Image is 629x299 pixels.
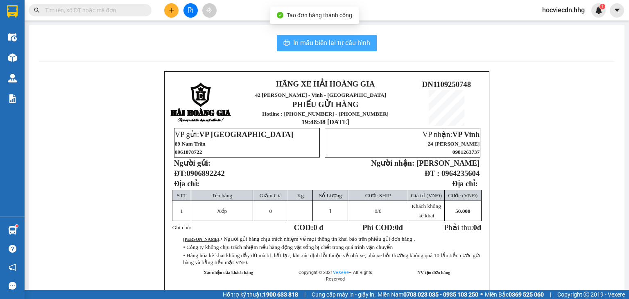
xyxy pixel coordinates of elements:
span: 1 [180,208,183,214]
strong: 0369 525 060 [509,291,544,298]
span: /0 [375,208,382,214]
span: 0961878722 [175,149,202,155]
span: DN1109250748 [422,80,471,89]
span: Giá trị (VNĐ) [411,192,442,199]
span: Cước SHIP [365,192,391,199]
strong: PHIẾU GỬI HÀNG [292,100,359,109]
span: đ [477,223,481,232]
span: notification [9,263,16,271]
strong: COD: [294,223,324,232]
strong: 0708 023 035 - 0935 103 250 [403,291,478,298]
span: 0906892242 [187,169,225,178]
span: VP Vinh [452,130,480,139]
span: VP gửi: [175,130,293,139]
button: aim [202,3,217,18]
span: Giảm Giá [260,192,282,199]
strong: HÃNG XE HẢI HOÀNG GIA [276,80,375,88]
span: Xốp [217,208,227,214]
sup: 1 [16,225,18,227]
span: copyright [584,292,589,297]
span: Tên hàng [212,192,232,199]
span: ⚪️ [480,293,483,296]
strong: Địa chỉ: [452,179,477,188]
span: Tạo đơn hàng thành công [287,12,352,18]
strong: 1900 633 818 [263,291,298,298]
span: message [9,282,16,290]
span: Kg [297,192,304,199]
span: 0981263737 [453,149,480,155]
span: VP [GEOGRAPHIC_DATA] [199,130,293,139]
span: VP nhận: [422,130,480,139]
strong: Xác nhận của khách hàng [204,270,253,275]
img: warehouse-icon [8,53,17,62]
span: Ghi chú: [172,224,191,231]
img: solution-icon [8,94,17,103]
input: Tìm tên, số ĐT hoặc mã đơn [45,6,142,15]
span: aim [206,7,212,13]
span: 0 [473,223,477,232]
span: file-add [188,7,193,13]
span: Số Lượng [319,192,342,199]
a: VeXeRe [333,270,349,275]
strong: ĐT : [425,169,439,178]
span: 0964235604 [441,169,480,178]
span: search [34,7,40,13]
strong: Người gửi: [174,159,210,167]
span: Hỗ trợ kỹ thuật: [223,290,298,299]
span: 89 Nam Trân [175,141,206,147]
span: Cung cấp máy in - giấy in: [312,290,376,299]
button: caret-down [610,3,624,18]
span: Khách không kê khai [412,203,441,219]
strong: Phí COD: đ [362,223,403,232]
sup: 1 [600,4,605,9]
span: caret-down [613,7,621,14]
span: 0 [375,208,378,214]
span: In mẫu biên lai tự cấu hình [293,38,370,48]
img: logo-vxr [7,5,18,18]
span: : [183,237,415,242]
span: check-circle [277,12,283,18]
span: 0 đ [313,223,323,232]
span: | [550,290,551,299]
button: printerIn mẫu biên lai tự cấu hình [277,35,377,51]
span: question-circle [9,245,16,253]
span: 42 [PERSON_NAME] - Vinh - [GEOGRAPHIC_DATA] [255,92,387,98]
strong: NV tạo đơn hàng [417,270,450,275]
strong: Hotline : [PHONE_NUMBER] - [PHONE_NUMBER] [262,111,389,117]
span: plus [169,7,174,13]
span: • Người gửi hàng chịu trách nhiệm về mọi thông tin khai báo trên phiếu gửi đơn hàng . [220,236,415,242]
span: 42 [PERSON_NAME] - Vinh - [GEOGRAPHIC_DATA] [21,27,81,49]
span: Phải thu: [444,223,481,232]
span: • Hàng hóa kê khai không đầy đủ mà bị thất lạc, khi xác định lỗi thuộc về nhà xe, nhà xe bồi thườ... [183,252,480,265]
span: Miền Bắc [485,290,544,299]
button: plus [164,3,179,18]
strong: Người nhận: [371,159,414,167]
span: • Công ty không chịu trách nhiệm nếu hàng động vật sống bị chết trong quá trình vận chuyển [183,244,393,250]
img: warehouse-icon [8,33,17,41]
span: 19:48:48 [DATE] [301,119,349,126]
button: file-add [183,3,198,18]
img: warehouse-icon [8,74,17,82]
span: 0 [395,223,398,232]
span: Copyright © 2021 – All Rights Reserved [299,270,372,282]
strong: HÃNG XE HẢI HOÀNG GIA [28,8,79,26]
span: hocviecdn.hhg [536,5,591,15]
img: logo [4,34,20,75]
span: 1 [601,4,604,9]
span: 24 [PERSON_NAME] [428,141,480,147]
span: Địa chỉ: [174,179,199,188]
img: logo [170,82,232,123]
span: Miền Nam [378,290,478,299]
span: [PERSON_NAME] [416,159,480,167]
span: 50.000 [455,208,471,214]
span: 0 [269,208,272,214]
span: STT [177,192,187,199]
img: icon-new-feature [595,7,602,14]
strong: ĐT: [174,169,225,178]
strong: [PERSON_NAME] [183,237,219,242]
span: Cước (VNĐ) [448,192,477,199]
span: | [304,290,305,299]
strong: PHIẾU GỬI HÀNG [33,60,74,78]
span: 1 [329,208,332,214]
span: printer [283,39,290,47]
